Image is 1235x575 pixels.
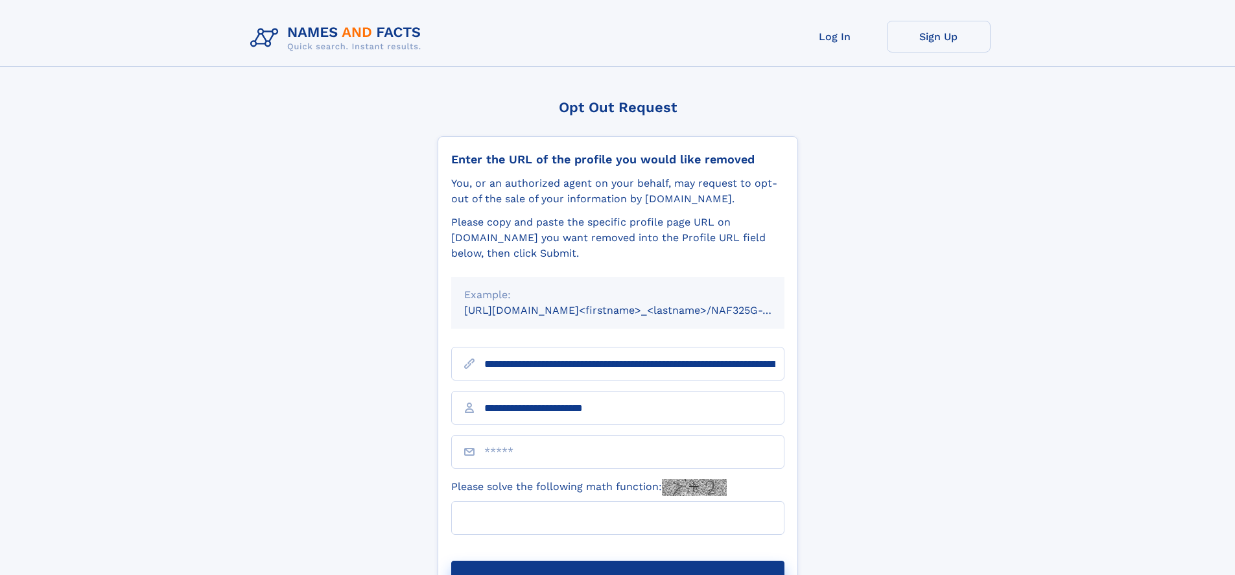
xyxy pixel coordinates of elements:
[464,304,809,316] small: [URL][DOMAIN_NAME]<firstname>_<lastname>/NAF325G-xxxxxxxx
[783,21,887,53] a: Log In
[451,215,784,261] div: Please copy and paste the specific profile page URL on [DOMAIN_NAME] you want removed into the Pr...
[451,176,784,207] div: You, or an authorized agent on your behalf, may request to opt-out of the sale of your informatio...
[464,287,771,303] div: Example:
[451,152,784,167] div: Enter the URL of the profile you would like removed
[245,21,432,56] img: Logo Names and Facts
[887,21,991,53] a: Sign Up
[451,479,727,496] label: Please solve the following math function:
[438,99,798,115] div: Opt Out Request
